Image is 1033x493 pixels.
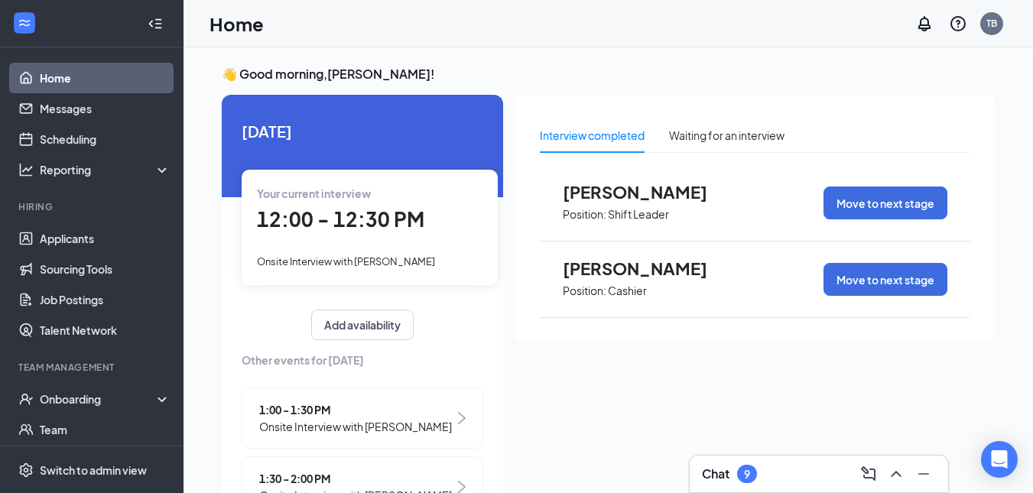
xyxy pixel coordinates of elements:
[257,206,424,232] span: 12:00 - 12:30 PM
[222,66,995,83] h3: 👋 Good morning, [PERSON_NAME] !
[311,310,414,340] button: Add availability
[40,93,171,124] a: Messages
[18,361,167,374] div: Team Management
[914,465,933,483] svg: Minimize
[40,254,171,284] a: Sourcing Tools
[563,207,606,222] p: Position:
[259,401,452,418] span: 1:00 - 1:30 PM
[949,15,967,33] svg: QuestionInfo
[540,127,645,144] div: Interview completed
[257,186,371,200] span: Your current interview
[40,124,171,154] a: Scheduling
[884,462,908,486] button: ChevronUp
[744,468,750,481] div: 9
[17,15,32,31] svg: WorkstreamLogo
[669,127,784,144] div: Waiting for an interview
[18,200,167,213] div: Hiring
[242,352,483,368] span: Other events for [DATE]
[986,17,997,30] div: TB
[981,441,1018,478] div: Open Intercom Messenger
[210,11,264,37] h1: Home
[702,465,729,482] h3: Chat
[18,462,34,478] svg: Settings
[259,418,452,435] span: Onsite Interview with [PERSON_NAME]
[608,284,647,298] p: Cashier
[859,465,878,483] svg: ComposeMessage
[911,462,936,486] button: Minimize
[18,162,34,177] svg: Analysis
[259,470,452,487] span: 1:30 - 2:00 PM
[563,258,731,278] span: [PERSON_NAME]
[40,391,158,407] div: Onboarding
[823,263,947,296] button: Move to next stage
[608,207,669,222] p: Shift Leader
[40,162,171,177] div: Reporting
[563,182,731,202] span: [PERSON_NAME]
[40,63,171,93] a: Home
[40,284,171,315] a: Job Postings
[563,284,606,298] p: Position:
[887,465,905,483] svg: ChevronUp
[148,16,163,31] svg: Collapse
[242,119,483,143] span: [DATE]
[18,391,34,407] svg: UserCheck
[40,462,147,478] div: Switch to admin view
[40,414,171,445] a: Team
[40,315,171,345] a: Talent Network
[40,223,171,254] a: Applicants
[856,462,881,486] button: ComposeMessage
[915,15,934,33] svg: Notifications
[823,186,947,219] button: Move to next stage
[257,255,435,268] span: Onsite Interview with [PERSON_NAME]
